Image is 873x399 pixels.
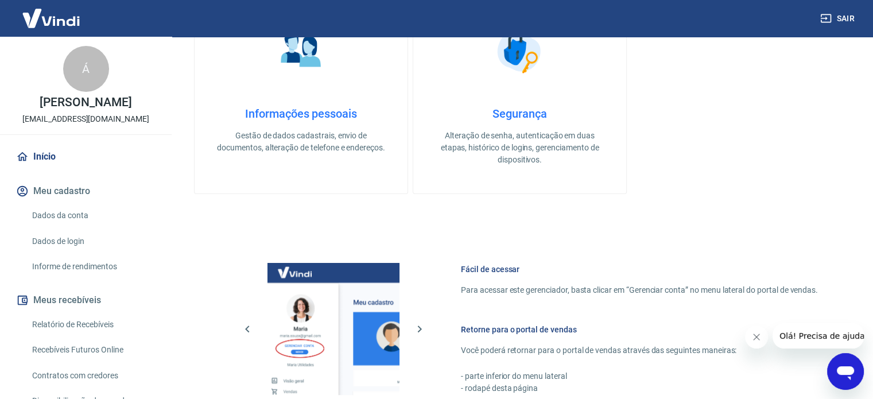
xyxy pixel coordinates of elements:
[267,263,399,395] img: Imagem da dashboard mostrando o botão de gerenciar conta na sidebar no lado esquerdo
[14,144,158,169] a: Início
[273,22,330,79] img: Informações pessoais
[28,204,158,227] a: Dados da conta
[461,344,818,357] p: Você poderá retornar para o portal de vendas através das seguintes maneiras:
[63,46,109,92] div: Á
[14,288,158,313] button: Meus recebíveis
[827,353,864,390] iframe: Botão para abrir a janela de mensagens
[28,230,158,253] a: Dados de login
[213,130,389,154] p: Gestão de dados cadastrais, envio de documentos, alteração de telefone e endereços.
[461,370,818,382] p: - parte inferior do menu lateral
[432,107,608,121] h4: Segurança
[14,1,88,36] img: Vindi
[22,113,149,125] p: [EMAIL_ADDRESS][DOMAIN_NAME]
[28,364,158,388] a: Contratos com credores
[28,255,158,278] a: Informe de rendimentos
[773,323,864,348] iframe: Mensagem da empresa
[432,130,608,166] p: Alteração de senha, autenticação em duas etapas, histórico de logins, gerenciamento de dispositivos.
[213,107,389,121] h4: Informações pessoais
[7,8,96,17] span: Olá! Precisa de ajuda?
[461,284,818,296] p: Para acessar este gerenciador, basta clicar em “Gerenciar conta” no menu lateral do portal de ven...
[461,382,818,394] p: - rodapé desta página
[491,22,549,79] img: Segurança
[745,326,768,348] iframe: Fechar mensagem
[461,264,818,275] h6: Fácil de acessar
[28,338,158,362] a: Recebíveis Futuros Online
[40,96,131,109] p: [PERSON_NAME]
[818,8,859,29] button: Sair
[14,179,158,204] button: Meu cadastro
[28,313,158,336] a: Relatório de Recebíveis
[461,324,818,335] h6: Retorne para o portal de vendas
